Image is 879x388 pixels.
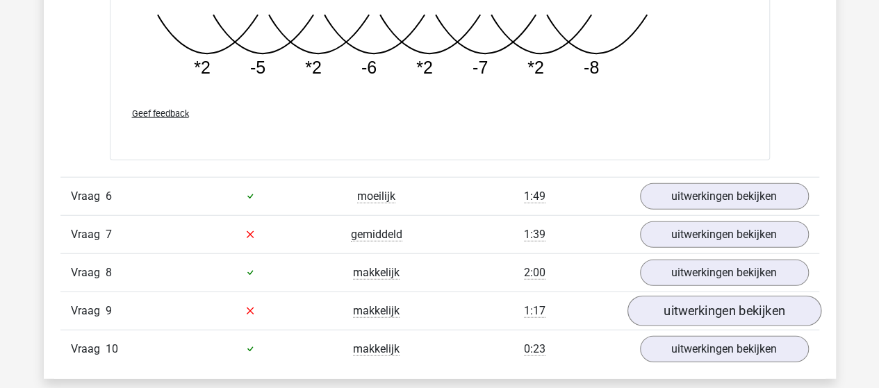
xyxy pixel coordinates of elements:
span: makkelijk [353,266,400,280]
span: 9 [106,304,112,317]
span: 0:23 [524,342,545,356]
span: 1:17 [524,304,545,318]
a: uitwerkingen bekijken [640,221,809,248]
span: 6 [106,189,112,203]
span: makkelijk [353,304,400,318]
span: Vraag [71,341,106,357]
span: Vraag [71,303,106,319]
a: uitwerkingen bekijken [640,183,809,210]
a: uitwerkingen bekijken [640,260,809,286]
a: uitwerkingen bekijken [627,296,821,326]
tspan: -6 [361,58,376,77]
tspan: -7 [472,58,487,77]
span: Vraag [71,264,106,281]
span: Vraag [71,226,106,243]
span: 7 [106,228,112,241]
tspan: -5 [249,58,265,77]
span: 1:49 [524,189,545,203]
a: uitwerkingen bekijken [640,336,809,362]
span: 1:39 [524,228,545,242]
span: makkelijk [353,342,400,356]
span: 10 [106,342,118,355]
span: moeilijk [357,189,395,203]
span: 8 [106,266,112,279]
span: gemiddeld [351,228,402,242]
tspan: -8 [583,58,598,77]
span: 2:00 [524,266,545,280]
span: Vraag [71,188,106,205]
span: Geef feedback [132,108,189,119]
